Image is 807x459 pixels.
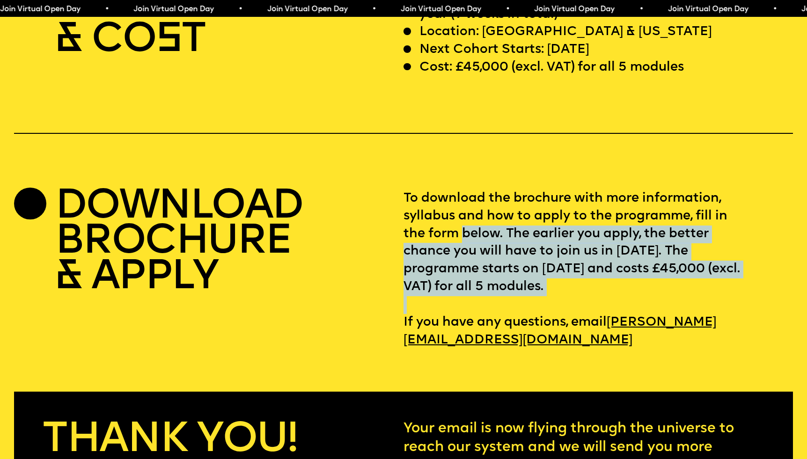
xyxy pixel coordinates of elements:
[238,6,242,13] span: •
[639,6,644,13] span: •
[156,20,181,61] span: S
[372,6,376,13] span: •
[773,6,777,13] span: •
[403,190,793,350] p: To download the brochure with more information, syllabus and how to apply to the programme, fill ...
[419,59,684,77] p: Cost: £45,000 (excl. VAT) for all 5 modules
[105,6,109,13] span: •
[419,23,712,41] p: Location: [GEOGRAPHIC_DATA] & [US_STATE]
[403,310,717,352] a: [PERSON_NAME][EMAIL_ADDRESS][DOMAIN_NAME]
[55,190,303,296] h2: DOWNLOAD BROCHURE & APPLY
[419,41,589,59] p: Next Cohort Starts: [DATE]
[506,6,510,13] span: •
